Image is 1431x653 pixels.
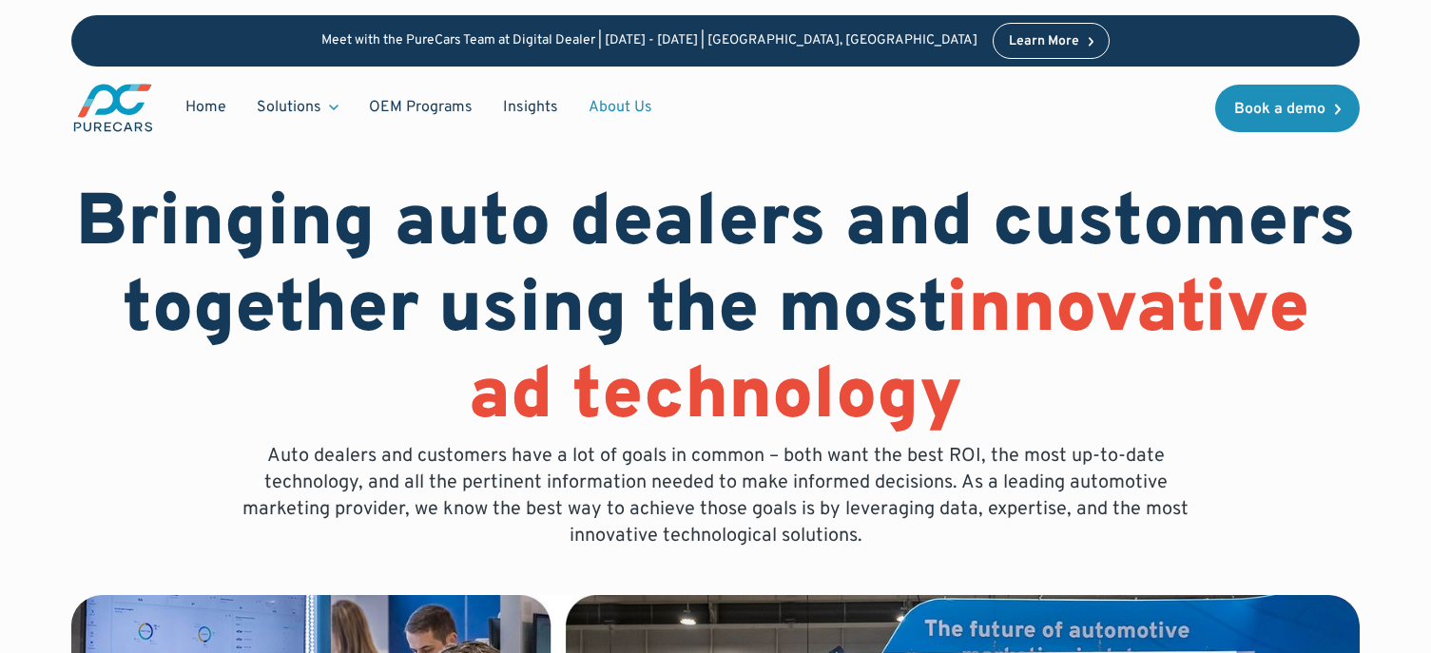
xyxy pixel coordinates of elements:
[993,23,1111,59] a: Learn More
[229,443,1203,549] p: Auto dealers and customers have a lot of goals in common – both want the best ROI, the most up-to...
[1234,102,1325,117] div: Book a demo
[1009,35,1079,48] div: Learn More
[71,82,155,134] a: main
[257,97,321,118] div: Solutions
[242,89,354,125] div: Solutions
[488,89,573,125] a: Insights
[573,89,667,125] a: About Us
[170,89,242,125] a: Home
[1215,85,1360,132] a: Book a demo
[71,82,155,134] img: purecars logo
[469,266,1309,444] span: innovative ad technology
[354,89,488,125] a: OEM Programs
[71,182,1360,443] h1: Bringing auto dealers and customers together using the most
[321,33,977,49] p: Meet with the PureCars Team at Digital Dealer | [DATE] - [DATE] | [GEOGRAPHIC_DATA], [GEOGRAPHIC_...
